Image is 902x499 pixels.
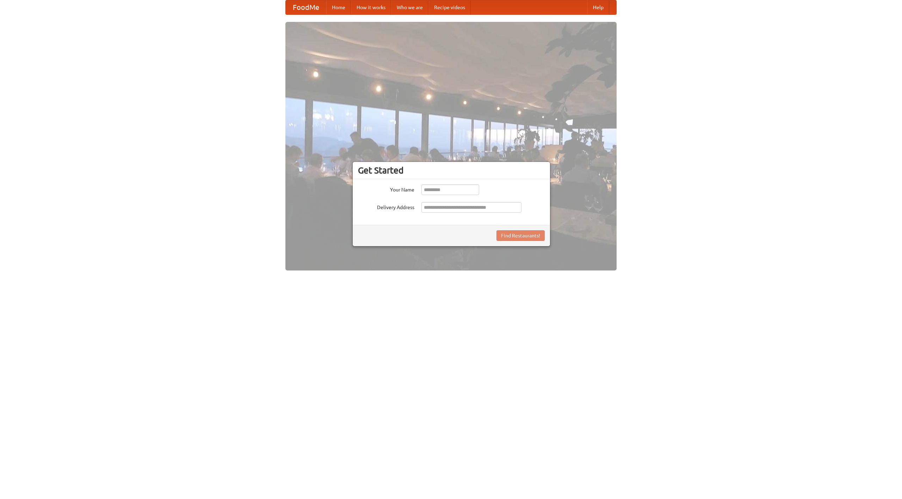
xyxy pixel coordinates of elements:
a: Help [587,0,609,14]
a: FoodMe [286,0,326,14]
a: Home [326,0,351,14]
a: Who we are [391,0,428,14]
label: Your Name [358,184,414,193]
a: Recipe videos [428,0,471,14]
a: How it works [351,0,391,14]
h3: Get Started [358,165,545,176]
label: Delivery Address [358,202,414,211]
button: Find Restaurants! [496,230,545,241]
